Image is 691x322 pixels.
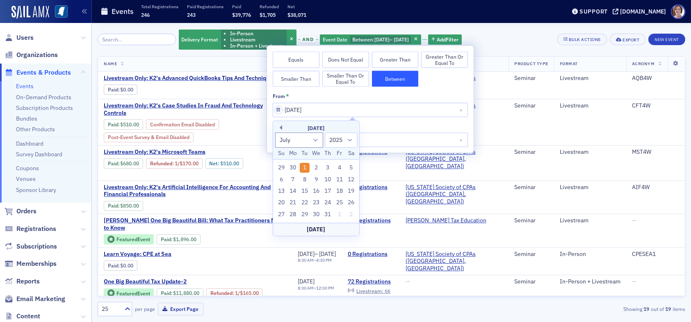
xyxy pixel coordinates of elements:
[335,163,344,173] div: Choose Friday, July 4th, 2025
[210,290,233,296] a: Refunded
[16,82,34,90] a: Events
[260,4,279,9] p: Refunded
[514,148,548,156] div: Seminar
[141,11,150,18] span: 246
[632,184,679,191] div: AIF4W
[108,203,121,209] span: :
[121,203,139,209] span: $850.00
[16,186,56,194] a: Sponsor Library
[108,121,121,128] span: :
[514,251,548,258] div: Seminar
[173,290,199,296] span: $11,880.00
[298,278,315,285] span: [DATE]
[173,236,196,242] span: $1,896.00
[374,36,409,43] span: –
[632,217,636,224] span: —
[288,198,298,208] div: Choose Monday, July 21st, 2025
[277,125,282,130] button: Previous Month
[514,102,548,110] div: Seminar
[406,184,503,206] a: [US_STATE] Society of CPAs ([GEOGRAPHIC_DATA], [GEOGRAPHIC_DATA])
[623,38,639,42] div: Export
[16,259,57,268] span: Memberships
[230,37,284,43] li: Livestream
[206,288,262,298] div: Refunded: 77 - $1188000
[108,87,118,93] a: Paid
[116,291,150,296] div: Featured Event
[104,148,242,156] span: Livestream Only: K2's Microsoft Teams
[16,68,71,77] span: Events & Products
[648,34,685,45] button: New Event
[323,163,333,173] div: Choose Thursday, July 3rd, 2025
[104,102,286,116] a: Livestream Only: K2's Case Studies In Fraud And Technology Controls
[276,210,286,219] div: Choose Sunday, July 27th, 2025
[49,5,68,19] a: View Homepage
[16,224,56,233] span: Registrations
[348,278,394,285] a: 72 Registrations
[121,160,139,167] span: $680.00
[16,50,58,59] span: Organizations
[298,258,336,263] div: –
[187,11,196,18] span: 243
[348,217,394,224] a: 24 Registrations
[104,61,117,66] span: Name
[323,198,333,208] div: Choose Thursday, July 24th, 2025
[300,163,310,173] div: Choose Tuesday, July 1st, 2025
[16,295,65,304] span: Email Marketing
[632,75,679,82] div: AQB4W
[121,263,134,269] span: $0.00
[311,163,321,173] div: Choose Wednesday, July 2nd, 2025
[560,184,620,191] div: Livestream
[560,61,578,66] span: Format
[288,175,298,185] div: Choose Monday, July 7th, 2025
[104,184,286,198] span: Livestream Only: K2's Artificial Intelligence For Accounting And Financial Professionals
[352,36,374,43] span: Between :
[311,148,321,158] div: We
[298,285,314,291] time: 8:30 AM
[273,52,319,68] button: Equals
[288,163,298,173] div: Choose Monday, June 30th, 2025
[240,290,259,296] span: $165.00
[104,119,143,129] div: Paid: 3 - $51000
[16,115,37,122] a: Bundles
[632,251,679,258] div: CPESEA1
[560,148,620,156] div: Livestream
[157,234,201,244] div: Paid: 29 - $189600
[16,242,57,251] span: Subscriptions
[276,175,286,185] div: Choose Sunday, July 6th, 2025
[560,75,620,82] div: Livestream
[356,288,383,294] span: Livestream :
[346,175,356,185] div: Choose Saturday, July 12th, 2025
[319,250,336,258] span: [DATE]
[108,263,121,269] span: :
[141,4,178,9] p: Total Registrations
[495,305,685,313] div: Showing out of items
[560,217,620,224] div: Livestream
[108,160,118,167] a: Paid
[104,148,286,156] a: Livestream Only: K2's Microsoft Teams
[16,277,40,286] span: Reports
[116,237,150,242] div: Featured Event
[620,8,666,15] div: [DOMAIN_NAME]
[104,260,137,270] div: Paid: 0 - $0
[298,285,334,291] div: –
[104,84,137,94] div: Paid: 0 - $0
[311,175,321,185] div: Choose Wednesday, July 9th, 2025
[104,158,143,168] div: Paid: 3 - $68000
[514,75,548,82] div: Seminar
[406,217,486,224] span: Don Farmer Tax Education
[632,148,679,156] div: MST4W
[209,160,220,167] span: Net :
[108,87,121,93] span: :
[182,36,218,43] span: Delivery Format
[335,210,344,219] div: Not available Friday, August 1st, 2025
[346,163,356,173] div: Choose Saturday, July 5th, 2025
[346,210,356,219] div: Not available Saturday, August 2nd, 2025
[150,160,172,167] a: Refunded
[406,278,410,285] span: —
[300,37,316,43] span: and
[230,43,284,49] li: In-Person + Livestream
[276,162,357,220] div: month 2025-07
[108,121,118,128] a: Paid
[205,158,243,168] div: Net: $51000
